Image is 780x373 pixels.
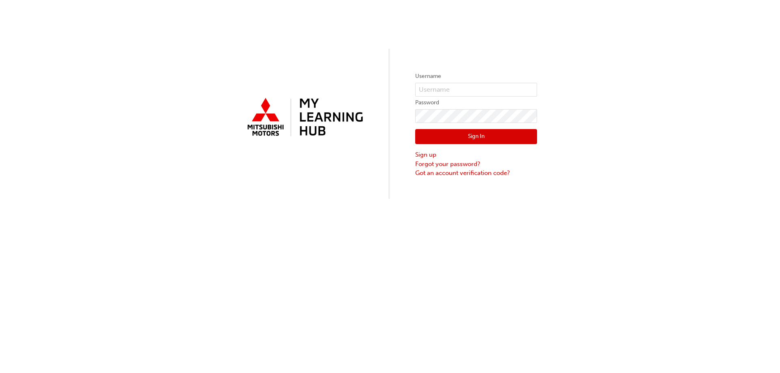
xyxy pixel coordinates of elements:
a: Forgot your password? [415,160,537,169]
input: Username [415,83,537,97]
a: Sign up [415,150,537,160]
button: Sign In [415,129,537,144]
a: Got an account verification code? [415,168,537,178]
img: mmal [243,95,365,141]
label: Username [415,71,537,81]
label: Password [415,98,537,108]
